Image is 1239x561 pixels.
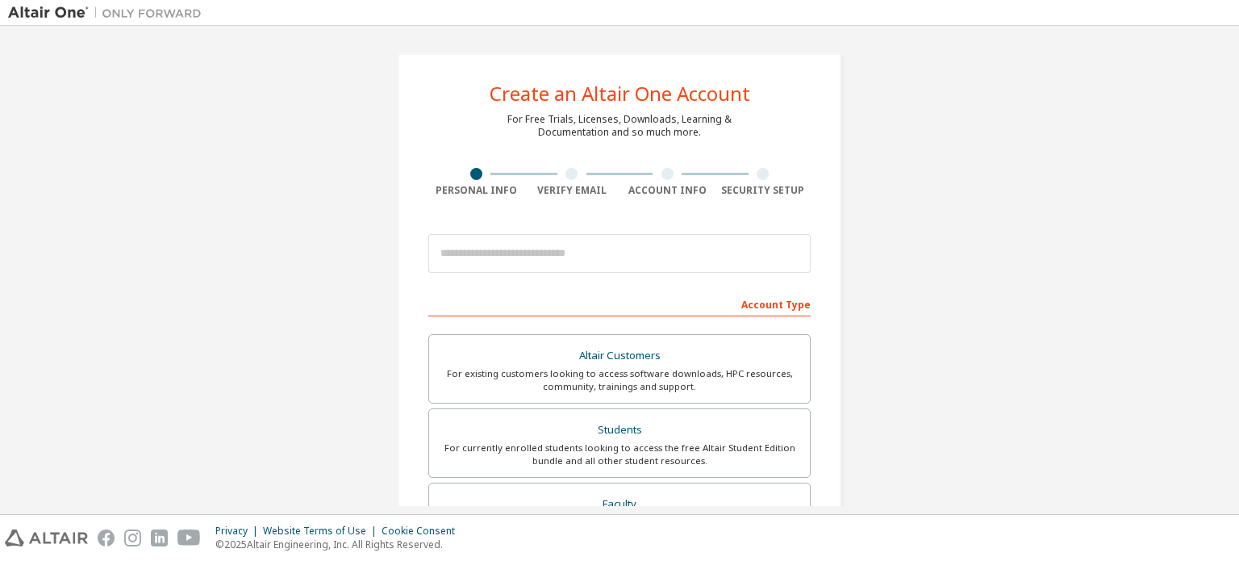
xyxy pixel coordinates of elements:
div: Altair Customers [439,345,800,367]
div: Privacy [215,525,263,538]
img: youtube.svg [177,530,201,546]
div: Create an Altair One Account [490,84,750,103]
img: linkedin.svg [151,530,168,546]
p: © 2025 Altair Engineering, Inc. All Rights Reserved. [215,538,465,551]
div: For existing customers looking to access software downloads, HPC resources, community, trainings ... [439,367,800,393]
div: For currently enrolled students looking to access the free Altair Student Edition bundle and all ... [439,442,800,467]
div: Personal Info [428,184,524,197]
div: For Free Trials, Licenses, Downloads, Learning & Documentation and so much more. [507,113,732,139]
div: Account Type [428,291,811,316]
div: Cookie Consent [382,525,465,538]
img: facebook.svg [98,530,115,546]
img: altair_logo.svg [5,530,88,546]
div: Verify Email [524,184,620,197]
div: Security Setup [715,184,811,197]
img: Altair One [8,5,210,21]
div: Account Info [619,184,715,197]
div: Website Terms of Use [263,525,382,538]
div: Faculty [439,493,800,516]
div: Students [439,419,800,442]
img: instagram.svg [124,530,141,546]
